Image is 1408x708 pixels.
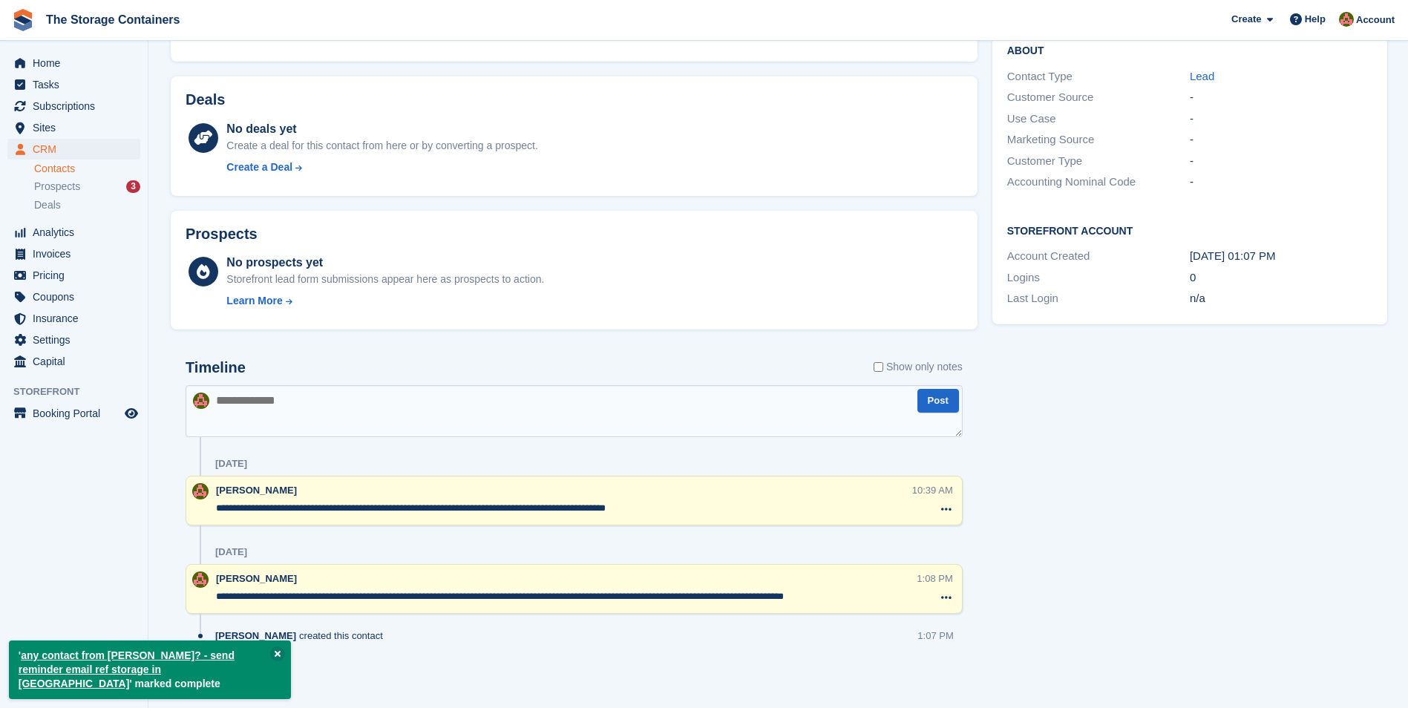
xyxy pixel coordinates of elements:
[226,160,292,175] div: Create a Deal
[1190,111,1372,128] div: -
[33,351,122,372] span: Capital
[874,359,963,375] label: Show only notes
[40,7,186,32] a: The Storage Containers
[226,293,282,309] div: Learn More
[34,162,140,176] a: Contacts
[215,458,247,470] div: [DATE]
[1356,13,1395,27] span: Account
[1190,269,1372,286] div: 0
[1007,269,1190,286] div: Logins
[34,197,140,213] a: Deals
[226,293,544,309] a: Learn More
[34,179,140,194] a: Prospects 3
[1231,12,1261,27] span: Create
[1190,131,1372,148] div: -
[33,330,122,350] span: Settings
[226,120,537,138] div: No deals yet
[33,74,122,95] span: Tasks
[122,404,140,422] a: Preview store
[912,483,953,497] div: 10:39 AM
[33,117,122,138] span: Sites
[1007,42,1372,57] h2: About
[226,160,537,175] a: Create a Deal
[33,53,122,73] span: Home
[215,546,247,558] div: [DATE]
[917,389,959,413] button: Post
[1007,174,1190,191] div: Accounting Nominal Code
[7,286,140,307] a: menu
[33,139,122,160] span: CRM
[34,198,61,212] span: Deals
[1007,153,1190,170] div: Customer Type
[1190,248,1372,265] div: [DATE] 01:07 PM
[186,91,225,108] h2: Deals
[13,384,148,399] span: Storefront
[7,53,140,73] a: menu
[7,117,140,138] a: menu
[216,485,297,496] span: [PERSON_NAME]
[917,629,953,643] div: 1:07 PM
[1007,131,1190,148] div: Marketing Source
[1007,248,1190,265] div: Account Created
[1007,111,1190,128] div: Use Case
[192,571,209,588] img: Kirsty Simpson
[34,180,80,194] span: Prospects
[33,222,122,243] span: Analytics
[215,629,296,643] span: [PERSON_NAME]
[33,308,122,329] span: Insurance
[1190,174,1372,191] div: -
[33,403,122,424] span: Booking Portal
[192,483,209,499] img: Kirsty Simpson
[1305,12,1326,27] span: Help
[126,180,140,193] div: 3
[7,351,140,372] a: menu
[193,393,209,409] img: Kirsty Simpson
[7,74,140,95] a: menu
[7,96,140,117] a: menu
[186,226,258,243] h2: Prospects
[1190,290,1372,307] div: n/a
[1190,70,1214,82] a: Lead
[19,649,235,689] a: any contact from [PERSON_NAME]? - send reminder email ref storage in [GEOGRAPHIC_DATA]
[1190,89,1372,106] div: -
[7,403,140,424] a: menu
[7,243,140,264] a: menu
[7,139,140,160] a: menu
[7,308,140,329] a: menu
[12,9,34,31] img: stora-icon-8386f47178a22dfd0bd8f6a31ec36ba5ce8667c1dd55bd0f319d3a0aa187defe.svg
[215,629,390,643] div: created this contact
[874,359,883,375] input: Show only notes
[1339,12,1354,27] img: Kirsty Simpson
[1007,68,1190,85] div: Contact Type
[216,573,297,584] span: [PERSON_NAME]
[33,265,122,286] span: Pricing
[1007,223,1372,237] h2: Storefront Account
[1007,290,1190,307] div: Last Login
[7,330,140,350] a: menu
[917,571,952,586] div: 1:08 PM
[7,222,140,243] a: menu
[33,243,122,264] span: Invoices
[33,96,122,117] span: Subscriptions
[1190,153,1372,170] div: -
[226,272,544,287] div: Storefront lead form submissions appear here as prospects to action.
[7,265,140,286] a: menu
[186,359,246,376] h2: Timeline
[226,138,537,154] div: Create a deal for this contact from here or by converting a prospect.
[226,254,544,272] div: No prospects yet
[1007,89,1190,106] div: Customer Source
[33,286,122,307] span: Coupons
[9,640,291,699] p: ' ' marked complete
